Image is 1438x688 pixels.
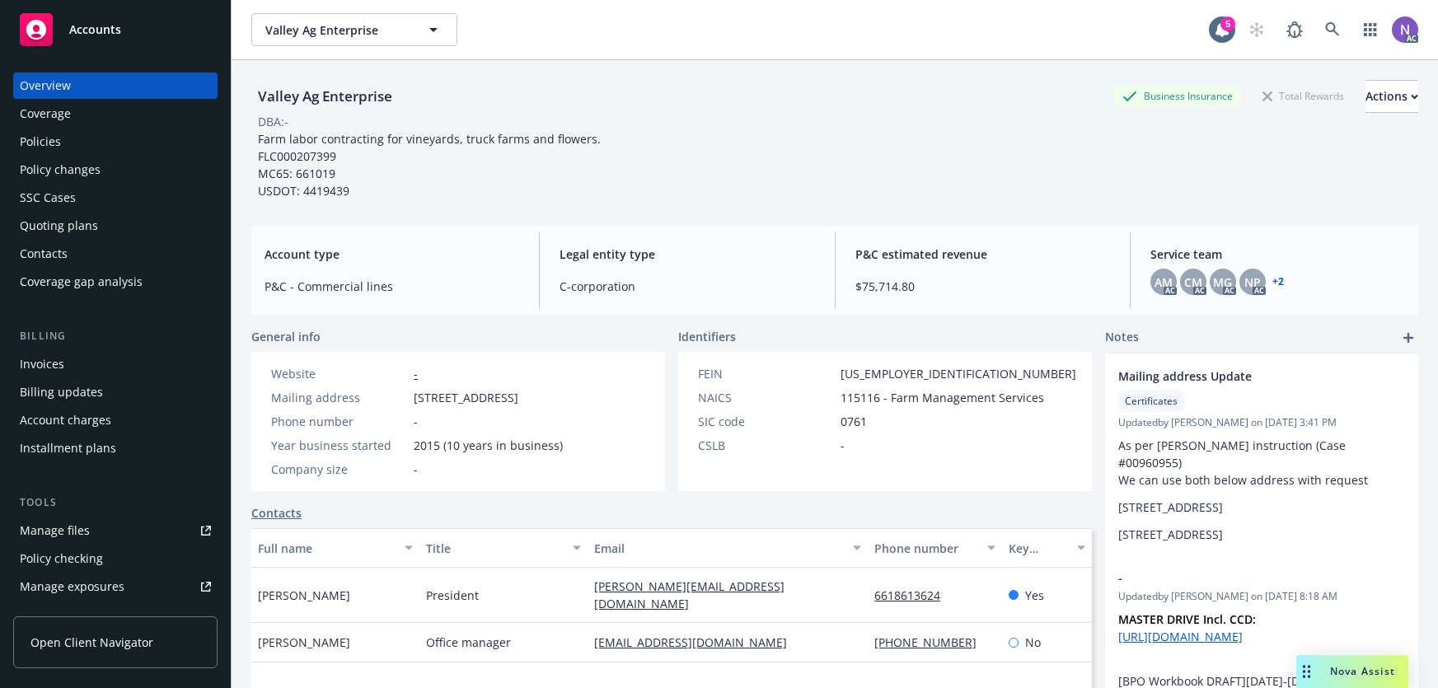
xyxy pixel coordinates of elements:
div: Overview [20,73,71,99]
a: Billing updates [13,379,218,405]
p: As per [PERSON_NAME] instruction (Case #00960955) We can use both below address with request [1118,437,1405,489]
div: Account charges [20,407,111,433]
div: Manage certificates [20,601,128,628]
span: Identifiers [678,328,736,345]
span: - [414,461,418,478]
a: Policies [13,129,218,155]
div: SIC code [698,413,834,430]
div: Billing [13,328,218,344]
div: Policy checking [20,545,103,572]
button: Phone number [868,528,1002,568]
span: President [426,587,479,604]
span: Nova Assist [1330,664,1395,678]
span: Legal entity type [560,246,814,263]
a: SSC Cases [13,185,218,211]
span: Accounts [69,23,121,36]
div: SSC Cases [20,185,76,211]
div: Mailing address UpdateCertificatesUpdatedby [PERSON_NAME] on [DATE] 3:41 PMAs per [PERSON_NAME] i... [1105,354,1418,556]
div: Full name [258,540,395,557]
div: Policies [20,129,61,155]
a: Contacts [251,504,302,522]
div: Billing updates [20,379,103,405]
a: Search [1316,13,1349,46]
span: [US_EMPLOYER_IDENTIFICATION_NUMBER] [841,365,1076,382]
button: Full name [251,528,419,568]
span: - [1118,569,1362,587]
a: Accounts [13,7,218,53]
a: Coverage [13,101,218,127]
a: add [1398,328,1418,348]
button: Actions [1365,80,1418,113]
div: Quoting plans [20,213,98,239]
a: Installment plans [13,435,218,461]
a: +2 [1272,277,1284,287]
p: [STREET_ADDRESS] [1118,498,1405,516]
div: 5 [1220,16,1235,31]
span: Yes [1025,587,1044,604]
strong: MASTER DRIVE Incl. CCD: [1118,611,1256,627]
a: 6618613624 [874,587,953,603]
div: Phone number [271,413,407,430]
div: Contacts [20,241,68,267]
div: Tools [13,494,218,511]
div: Website [271,365,407,382]
a: [EMAIL_ADDRESS][DOMAIN_NAME] [594,634,800,650]
a: Coverage gap analysis [13,269,218,295]
a: Manage certificates [13,601,218,628]
a: Account charges [13,407,218,433]
span: Farm labor contracting for vineyards, truck farms and flowers. FLC000207399 MC65: 661019 USDOT: 4... [258,131,604,199]
button: Nova Assist [1296,655,1408,688]
span: General info [251,328,321,345]
span: C-corporation [560,278,814,295]
span: MG [1213,274,1232,291]
div: Actions [1365,81,1418,112]
a: Start snowing [1240,13,1273,46]
div: Mailing address [271,389,407,406]
div: Business Insurance [1114,86,1241,106]
a: - [414,366,418,381]
span: Mailing address Update [1118,367,1362,385]
div: Coverage [20,101,71,127]
a: Policy changes [13,157,218,183]
a: Overview [13,73,218,99]
span: Valley Ag Enterprise [265,21,408,39]
div: Phone number [874,540,977,557]
span: Office manager [426,634,511,651]
span: [STREET_ADDRESS] [414,389,518,406]
a: [PHONE_NUMBER] [874,634,990,650]
div: Company size [271,461,407,478]
button: Title [419,528,588,568]
a: Switch app [1354,13,1387,46]
span: Service team [1150,246,1405,263]
img: photo [1392,16,1418,43]
span: - [414,413,418,430]
div: Coverage gap analysis [20,269,143,295]
div: Invoices [20,351,64,377]
button: Valley Ag Enterprise [251,13,457,46]
a: Invoices [13,351,218,377]
span: [PERSON_NAME] [258,587,350,604]
div: Key contact [1009,540,1067,557]
span: 2015 (10 years in business) [414,437,563,454]
span: Updated by [PERSON_NAME] on [DATE] 8:18 AM [1118,589,1405,604]
span: Account type [265,246,519,263]
a: Manage exposures [13,573,218,600]
a: Contacts [13,241,218,267]
div: Drag to move [1296,655,1317,688]
span: P&C - Commercial lines [265,278,519,295]
div: Title [426,540,563,557]
span: No [1025,634,1041,651]
div: Installment plans [20,435,116,461]
div: Policy changes [20,157,101,183]
div: Email [594,540,843,557]
a: Quoting plans [13,213,218,239]
div: Valley Ag Enterprise [251,86,399,107]
a: Manage files [13,517,218,544]
div: NAICS [698,389,834,406]
div: FEIN [698,365,834,382]
a: Policy checking [13,545,218,572]
div: Year business started [271,437,407,454]
span: NP [1244,274,1261,291]
div: Total Rewards [1254,86,1352,106]
a: Report a Bug [1278,13,1311,46]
